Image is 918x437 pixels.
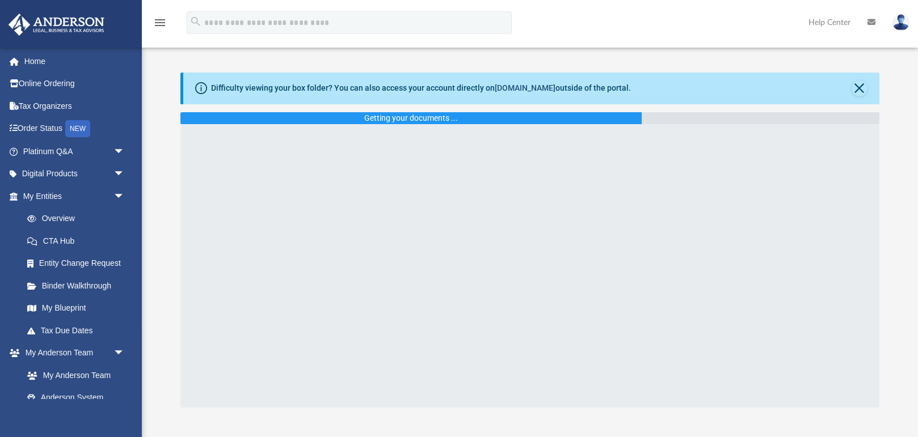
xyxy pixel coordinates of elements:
[852,80,868,96] button: Close
[65,120,90,137] div: NEW
[113,163,136,186] span: arrow_drop_down
[16,387,136,409] a: Anderson System
[8,73,142,95] a: Online Ordering
[16,319,142,342] a: Tax Due Dates
[8,185,142,207] a: My Entitiesarrow_drop_down
[8,95,142,117] a: Tax Organizers
[16,207,142,230] a: Overview
[113,342,136,365] span: arrow_drop_down
[8,117,142,141] a: Order StatusNEW
[495,83,555,92] a: [DOMAIN_NAME]
[113,185,136,208] span: arrow_drop_down
[153,22,167,29] a: menu
[8,163,142,185] a: Digital Productsarrow_drop_down
[16,230,142,252] a: CTA Hub
[113,140,136,163] span: arrow_drop_down
[8,140,142,163] a: Platinum Q&Aarrow_drop_down
[8,342,136,364] a: My Anderson Teamarrow_drop_down
[190,15,202,28] i: search
[892,14,909,31] img: User Pic
[211,82,631,94] div: Difficulty viewing your box folder? You can also access your account directly on outside of the p...
[364,112,458,124] div: Getting your documents ...
[16,364,130,387] a: My Anderson Team
[16,252,142,275] a: Entity Change Request
[5,14,108,36] img: Anderson Advisors Platinum Portal
[8,50,142,73] a: Home
[16,297,136,320] a: My Blueprint
[153,16,167,29] i: menu
[16,274,142,297] a: Binder Walkthrough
